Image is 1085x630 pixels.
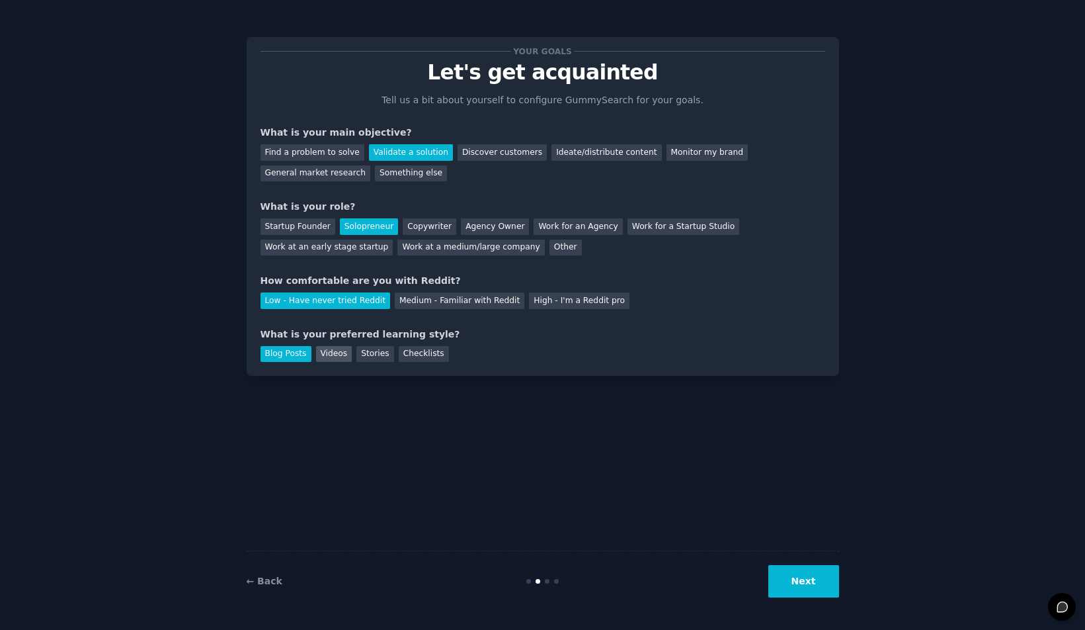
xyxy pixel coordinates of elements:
[369,144,453,161] div: Validate a solution
[529,292,629,309] div: High - I'm a Reddit pro
[261,218,335,235] div: Startup Founder
[261,274,825,288] div: How comfortable are you with Reddit?
[261,240,393,256] div: Work at an early stage startup
[356,346,393,363] div: Stories
[261,200,825,214] div: What is your role?
[376,93,709,107] p: Tell us a bit about yourself to configure GummySearch for your goals.
[768,565,839,598] button: Next
[316,346,352,363] div: Videos
[666,144,748,161] div: Monitor my brand
[261,61,825,84] p: Let's get acquainted
[247,576,282,586] a: ← Back
[375,165,447,182] div: Something else
[549,240,582,256] div: Other
[261,292,390,309] div: Low - Have never tried Reddit
[395,292,524,309] div: Medium - Familiar with Reddit
[261,346,311,363] div: Blog Posts
[261,126,825,140] div: What is your main objective?
[261,165,371,182] div: General market research
[399,346,449,363] div: Checklists
[261,328,825,341] div: What is your preferred learning style?
[551,144,661,161] div: Ideate/distribute content
[340,218,398,235] div: Solopreneur
[511,44,575,58] span: Your goals
[534,218,622,235] div: Work for an Agency
[397,240,544,256] div: Work at a medium/large company
[627,218,739,235] div: Work for a Startup Studio
[461,218,529,235] div: Agency Owner
[403,218,456,235] div: Copywriter
[458,144,547,161] div: Discover customers
[261,144,364,161] div: Find a problem to solve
